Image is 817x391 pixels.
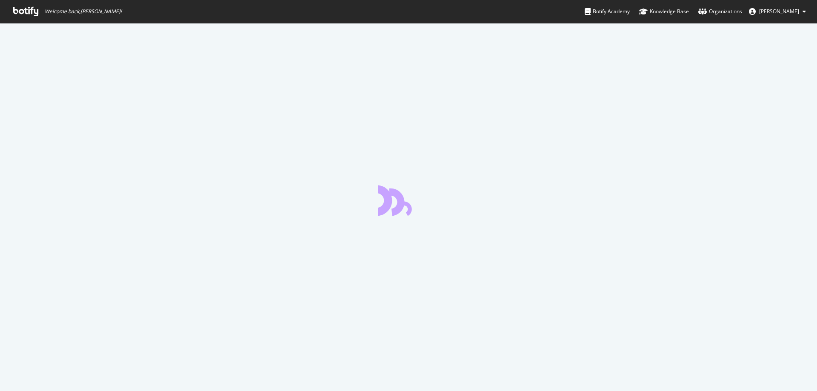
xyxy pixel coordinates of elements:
[378,185,439,216] div: animation
[698,7,742,16] div: Organizations
[585,7,630,16] div: Botify Academy
[639,7,689,16] div: Knowledge Base
[742,5,813,18] button: [PERSON_NAME]
[759,8,799,15] span: Joyce Sissi
[45,8,122,15] span: Welcome back, [PERSON_NAME] !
